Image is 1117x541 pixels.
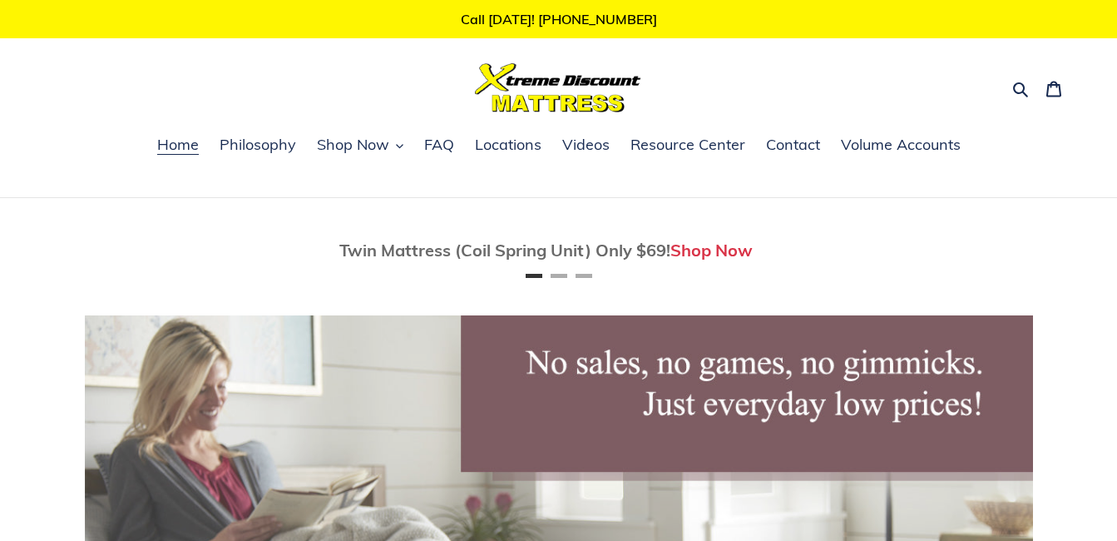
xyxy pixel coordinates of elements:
a: Videos [554,133,618,158]
button: Shop Now [309,133,412,158]
a: Philosophy [211,133,304,158]
button: Page 3 [576,274,592,278]
span: Volume Accounts [841,135,961,155]
span: Shop Now [317,135,389,155]
button: Page 2 [551,274,567,278]
a: Shop Now [670,240,753,261]
span: Videos [562,135,610,155]
a: Resource Center [622,133,754,158]
span: FAQ [424,135,454,155]
a: Contact [758,133,828,158]
span: Home [157,135,199,155]
span: Twin Mattress (Coil Spring Unit) Only $69! [339,240,670,261]
a: Home [149,133,207,158]
img: Xtreme Discount Mattress [475,63,641,112]
a: Volume Accounts [833,133,969,158]
a: Locations [467,133,550,158]
span: Resource Center [630,135,745,155]
span: Locations [475,135,541,155]
button: Page 1 [526,274,542,278]
span: Contact [766,135,820,155]
a: FAQ [416,133,462,158]
span: Philosophy [220,135,296,155]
